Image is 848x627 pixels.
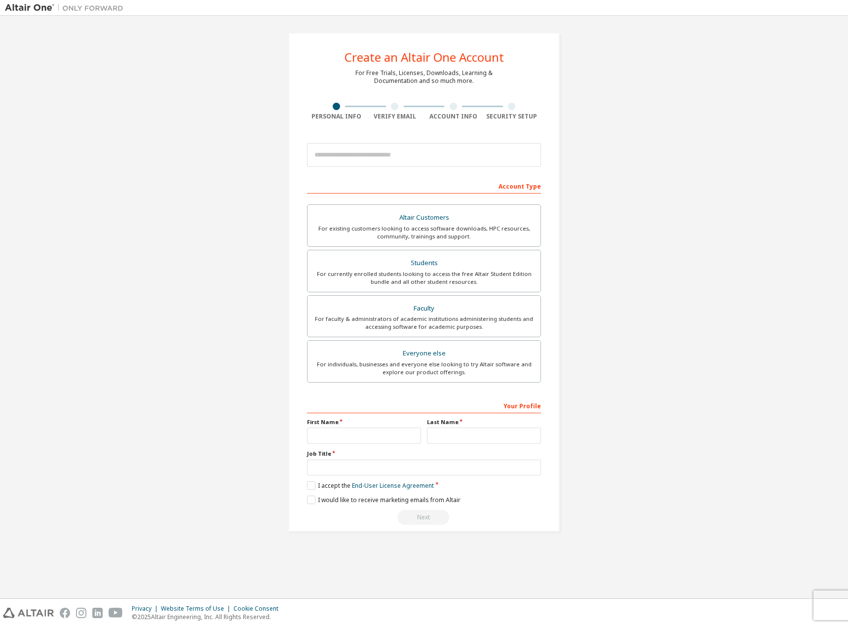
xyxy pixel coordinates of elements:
img: linkedin.svg [92,608,103,618]
div: Create an Altair One Account [345,51,504,63]
div: Read and acccept EULA to continue [307,510,541,525]
p: © 2025 Altair Engineering, Inc. All Rights Reserved. [132,613,284,621]
a: End-User License Agreement [352,481,434,490]
div: Account Info [424,113,483,120]
div: Privacy [132,605,161,613]
div: For Free Trials, Licenses, Downloads, Learning & Documentation and so much more. [355,69,493,85]
div: Security Setup [483,113,541,120]
div: For individuals, businesses and everyone else looking to try Altair software and explore our prod... [313,360,535,376]
img: altair_logo.svg [3,608,54,618]
div: For faculty & administrators of academic institutions administering students and accessing softwa... [313,315,535,331]
div: Cookie Consent [233,605,284,613]
div: Personal Info [307,113,366,120]
div: Verify Email [366,113,424,120]
div: Altair Customers [313,211,535,225]
img: instagram.svg [76,608,86,618]
div: Faculty [313,302,535,315]
label: Last Name [427,418,541,426]
div: Students [313,256,535,270]
img: Altair One [5,3,128,13]
label: First Name [307,418,421,426]
img: facebook.svg [60,608,70,618]
img: youtube.svg [109,608,123,618]
label: I would like to receive marketing emails from Altair [307,496,461,504]
div: Website Terms of Use [161,605,233,613]
label: I accept the [307,481,434,490]
div: For existing customers looking to access software downloads, HPC resources, community, trainings ... [313,225,535,240]
div: Account Type [307,178,541,194]
label: Job Title [307,450,541,458]
div: For currently enrolled students looking to access the free Altair Student Edition bundle and all ... [313,270,535,286]
div: Everyone else [313,347,535,360]
div: Your Profile [307,397,541,413]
